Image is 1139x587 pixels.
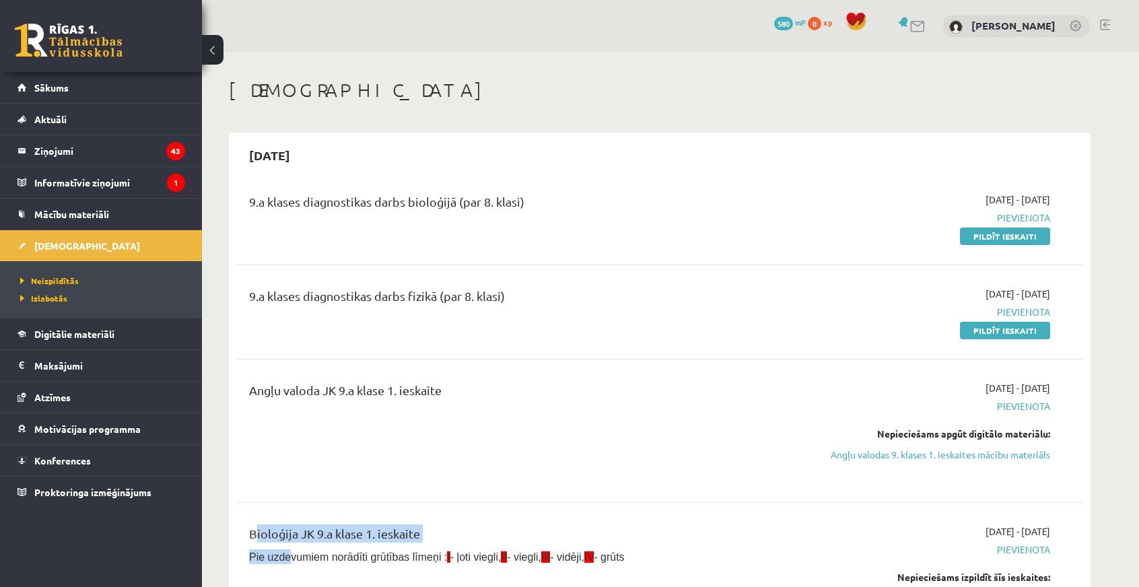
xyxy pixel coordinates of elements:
[15,24,123,57] a: Rīgas 1. Tālmācības vidusskola
[229,79,1091,102] h1: [DEMOGRAPHIC_DATA]
[34,113,67,125] span: Aktuāli
[34,81,69,94] span: Sākums
[34,240,140,252] span: [DEMOGRAPHIC_DATA]
[34,328,114,340] span: Digitālie materiāli
[34,350,185,381] legend: Maksājumi
[960,228,1050,245] a: Pildīt ieskaiti
[774,17,806,28] a: 580 mP
[18,104,185,135] a: Aktuāli
[166,142,185,160] i: 43
[18,230,185,261] a: [DEMOGRAPHIC_DATA]
[986,193,1050,207] span: [DATE] - [DATE]
[796,543,1050,557] span: Pievienota
[796,448,1050,462] a: Angļu valodas 9. klases 1. ieskaites mācību materiāls
[34,208,109,220] span: Mācību materiāli
[34,486,151,498] span: Proktoringa izmēģinājums
[796,305,1050,319] span: Pievienota
[541,551,550,563] span: III
[249,381,776,406] div: Angļu valoda JK 9.a klase 1. ieskaite
[960,322,1050,339] a: Pildīt ieskaiti
[501,551,507,563] span: II
[18,413,185,444] a: Motivācijas programma
[236,139,304,171] h2: [DATE]
[447,551,450,563] span: I
[823,17,832,28] span: xp
[249,551,625,563] span: Pie uzdevumiem norādīti grūtības līmeņi : - ļoti viegli, - viegli, - vidēji, - grūts
[18,167,185,198] a: Informatīvie ziņojumi1
[18,135,185,166] a: Ziņojumi43
[18,199,185,230] a: Mācību materiāli
[986,381,1050,395] span: [DATE] - [DATE]
[18,477,185,508] a: Proktoringa izmēģinājums
[20,275,188,287] a: Neizpildītās
[796,570,1050,584] div: Nepieciešams izpildīt šīs ieskaites:
[949,20,963,34] img: Marks Eilers Bušs
[18,382,185,413] a: Atzīmes
[20,292,188,304] a: Izlabotās
[249,524,776,549] div: Bioloģija JK 9.a klase 1. ieskaite
[20,275,79,286] span: Neizpildītās
[986,524,1050,539] span: [DATE] - [DATE]
[34,167,185,198] legend: Informatīvie ziņojumi
[34,423,141,435] span: Motivācijas programma
[18,318,185,349] a: Digitālie materiāli
[796,399,1050,413] span: Pievienota
[774,17,793,30] span: 580
[796,211,1050,225] span: Pievienota
[34,454,91,467] span: Konferences
[167,174,185,192] i: 1
[796,427,1050,441] div: Nepieciešams apgūt digitālo materiālu:
[971,19,1056,32] a: [PERSON_NAME]
[34,391,71,403] span: Atzīmes
[34,135,185,166] legend: Ziņojumi
[18,445,185,476] a: Konferences
[808,17,821,30] span: 0
[18,72,185,103] a: Sākums
[795,17,806,28] span: mP
[249,193,776,217] div: 9.a klases diagnostikas darbs bioloģijā (par 8. klasi)
[584,551,594,563] span: IV
[249,287,776,312] div: 9.a klases diagnostikas darbs fizikā (par 8. klasi)
[18,350,185,381] a: Maksājumi
[20,293,67,304] span: Izlabotās
[808,17,839,28] a: 0 xp
[986,287,1050,301] span: [DATE] - [DATE]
